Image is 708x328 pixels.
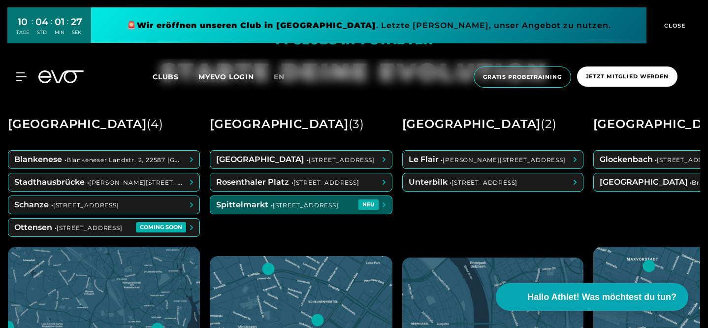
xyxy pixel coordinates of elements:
a: Clubs [153,72,198,81]
div: 27 [71,15,82,29]
div: TAGE [16,29,29,36]
div: [GEOGRAPHIC_DATA] [210,113,364,135]
span: Jetzt Mitglied werden [586,72,669,81]
span: ( 2 ) [541,117,556,131]
div: 10 [16,15,29,29]
span: en [274,72,285,81]
div: SEK [71,29,82,36]
div: STD [35,29,48,36]
span: Hallo Athlet! Was möchtest du tun? [527,291,676,304]
div: [GEOGRAPHIC_DATA] [402,113,557,135]
span: Clubs [153,72,179,81]
button: Hallo Athlet! Was möchtest du tun? [496,283,688,311]
a: MYEVO LOGIN [198,72,254,81]
span: Gratis Probetraining [483,73,562,81]
div: : [51,16,52,42]
div: MIN [55,29,64,36]
span: CLOSE [662,21,686,30]
span: ( 3 ) [349,117,364,131]
a: Jetzt Mitglied werden [574,66,680,88]
div: 04 [35,15,48,29]
div: 01 [55,15,64,29]
a: Gratis Probetraining [471,66,574,88]
div: : [67,16,68,42]
div: [GEOGRAPHIC_DATA] [8,113,163,135]
div: : [32,16,33,42]
span: ( 4 ) [147,117,163,131]
a: en [274,71,296,83]
button: CLOSE [646,7,701,43]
